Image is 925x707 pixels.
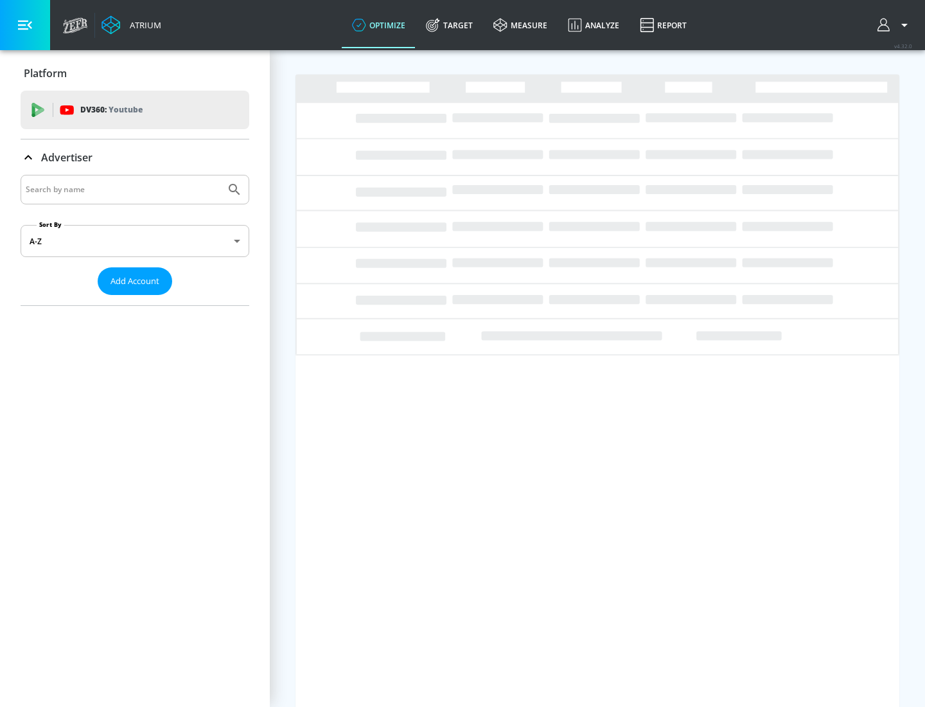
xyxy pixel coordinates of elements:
p: Advertiser [41,150,92,165]
div: Advertiser [21,175,249,305]
div: Advertiser [21,139,249,175]
a: measure [483,2,558,48]
nav: list of Advertiser [21,295,249,305]
label: Sort By [37,220,64,229]
button: Add Account [98,267,172,295]
div: Atrium [125,19,161,31]
a: Target [416,2,483,48]
div: Platform [21,55,249,91]
a: Analyze [558,2,630,48]
span: v 4.32.0 [894,42,912,49]
div: DV360: Youtube [21,91,249,129]
input: Search by name [26,181,220,198]
a: Atrium [101,15,161,35]
p: Platform [24,66,67,80]
p: DV360: [80,103,143,117]
span: Add Account [110,274,159,289]
div: A-Z [21,225,249,257]
a: optimize [342,2,416,48]
a: Report [630,2,697,48]
p: Youtube [109,103,143,116]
